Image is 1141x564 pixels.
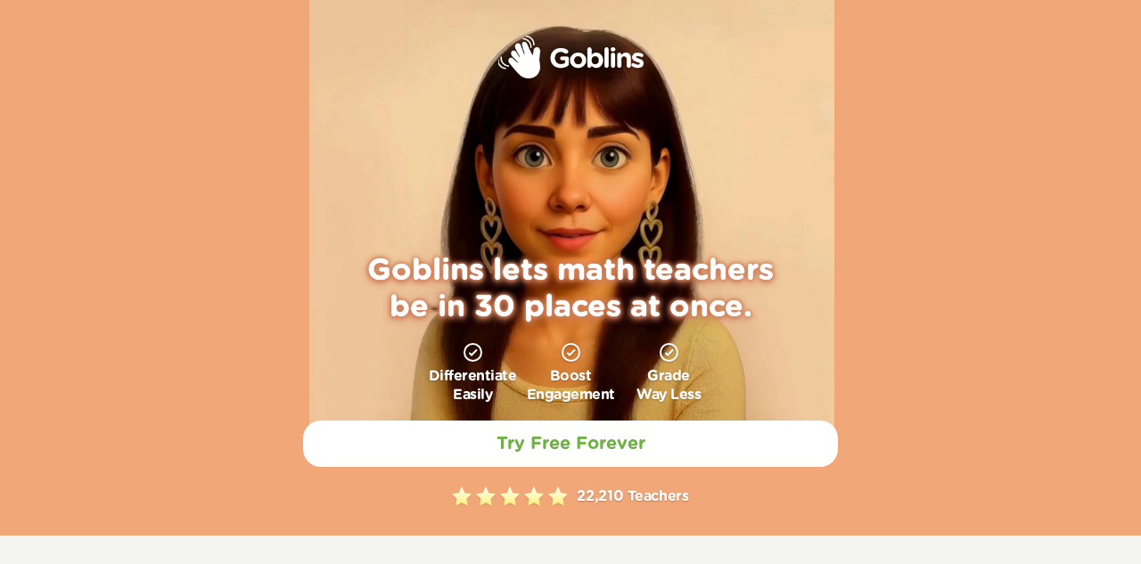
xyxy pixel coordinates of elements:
p: Differentiate Easily [429,367,517,405]
p: 22,210 Teachers [577,486,688,509]
a: Try Free Forever [303,421,838,467]
p: Grade Way Less [636,367,701,405]
h2: Try Free Forever [497,433,645,454]
h1: Goblins lets math teachers be in 30 places at once. [348,253,793,326]
p: Boost Engagement [527,367,615,405]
